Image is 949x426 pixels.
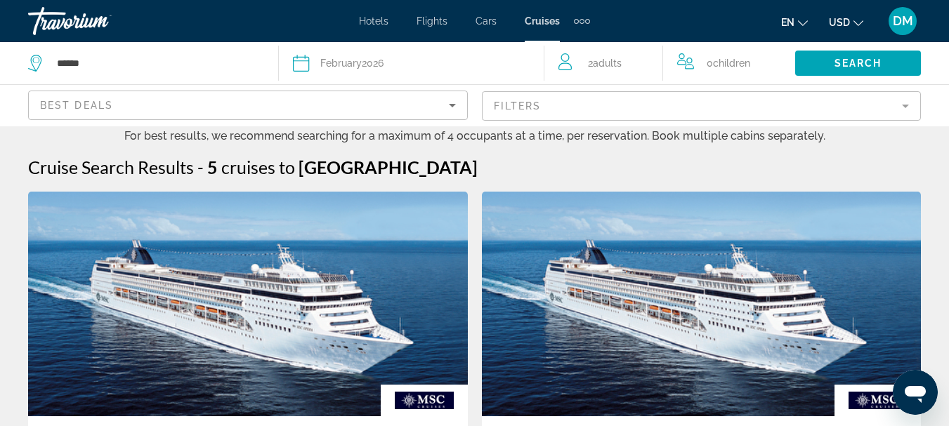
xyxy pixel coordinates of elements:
button: February2026 [293,42,529,84]
button: Search [795,51,921,76]
h1: Cruise Search Results [28,157,194,178]
span: Best Deals [40,100,113,111]
span: en [781,17,794,28]
button: Filter [482,91,922,121]
img: msccruise.gif [835,385,921,416]
span: 2 [588,53,622,73]
iframe: Button to launch messaging window [893,370,938,415]
a: Hotels [359,15,388,27]
span: Adults [593,58,622,69]
span: DM [893,14,913,28]
span: cruises to [221,157,295,178]
span: Children [713,58,750,69]
a: Travorium [28,3,169,39]
span: Search [835,58,882,69]
span: 0 [707,53,750,73]
a: Cruises [525,15,560,27]
button: Change currency [829,12,863,32]
span: 5 [207,157,218,178]
div: 2026 [320,53,384,73]
span: [GEOGRAPHIC_DATA] [299,157,478,178]
button: Travelers: 2 adults, 0 children [544,42,795,84]
span: February [320,58,362,69]
button: User Menu [884,6,921,36]
img: 1595507049.jpg [482,192,922,416]
img: msccruise.gif [381,385,467,416]
mat-select: Sort by [40,97,456,114]
span: USD [829,17,850,28]
a: Flights [417,15,447,27]
img: 1595507049.jpg [28,192,468,416]
button: Extra navigation items [574,10,590,32]
a: Cars [476,15,497,27]
span: - [197,157,204,178]
button: Change language [781,12,808,32]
